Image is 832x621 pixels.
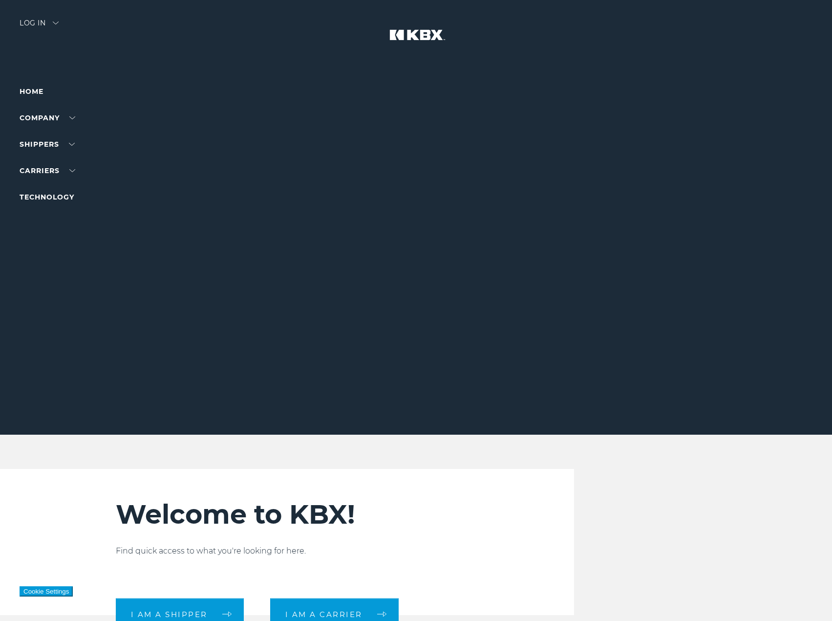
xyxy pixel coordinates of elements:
img: arrow [53,22,59,24]
a: Carriers [20,166,75,175]
span: I am a shipper [131,610,208,618]
img: kbx logo [380,20,453,63]
a: Technology [20,193,74,201]
h2: Welcome to KBX! [116,498,490,531]
span: I am a carrier [285,610,363,618]
div: Log in [20,20,59,34]
a: Company [20,113,75,122]
a: SHIPPERS [20,140,75,149]
a: Home [20,87,43,96]
button: Cookie Settings [20,586,73,597]
p: Find quick access to what you're looking for here. [116,545,490,557]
